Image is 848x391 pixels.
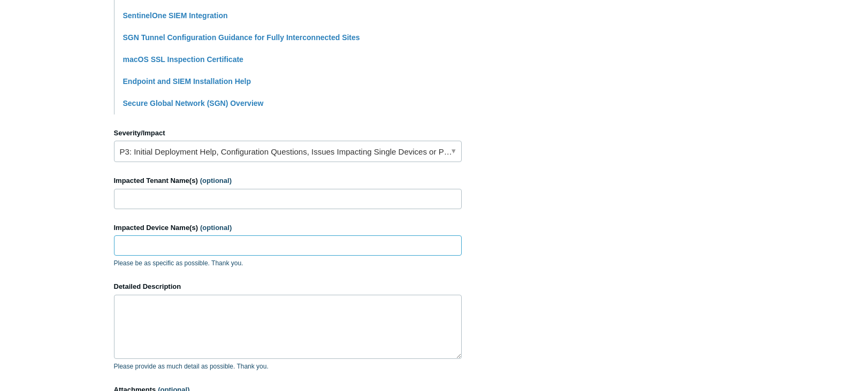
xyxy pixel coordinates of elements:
[114,141,462,162] a: P3: Initial Deployment Help, Configuration Questions, Issues Impacting Single Devices or Past Out...
[114,281,462,292] label: Detailed Description
[114,223,462,233] label: Impacted Device Name(s)
[123,77,251,86] a: Endpoint and SIEM Installation Help
[123,33,360,42] a: SGN Tunnel Configuration Guidance for Fully Interconnected Sites
[123,99,264,108] a: Secure Global Network (SGN) Overview
[114,128,462,139] label: Severity/Impact
[123,11,228,20] a: SentinelOne SIEM Integration
[114,362,462,371] p: Please provide as much detail as possible. Thank you.
[200,177,232,185] span: (optional)
[200,224,232,232] span: (optional)
[114,258,462,268] p: Please be as specific as possible. Thank you.
[123,55,243,64] a: macOS SSL Inspection Certificate
[114,175,462,186] label: Impacted Tenant Name(s)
